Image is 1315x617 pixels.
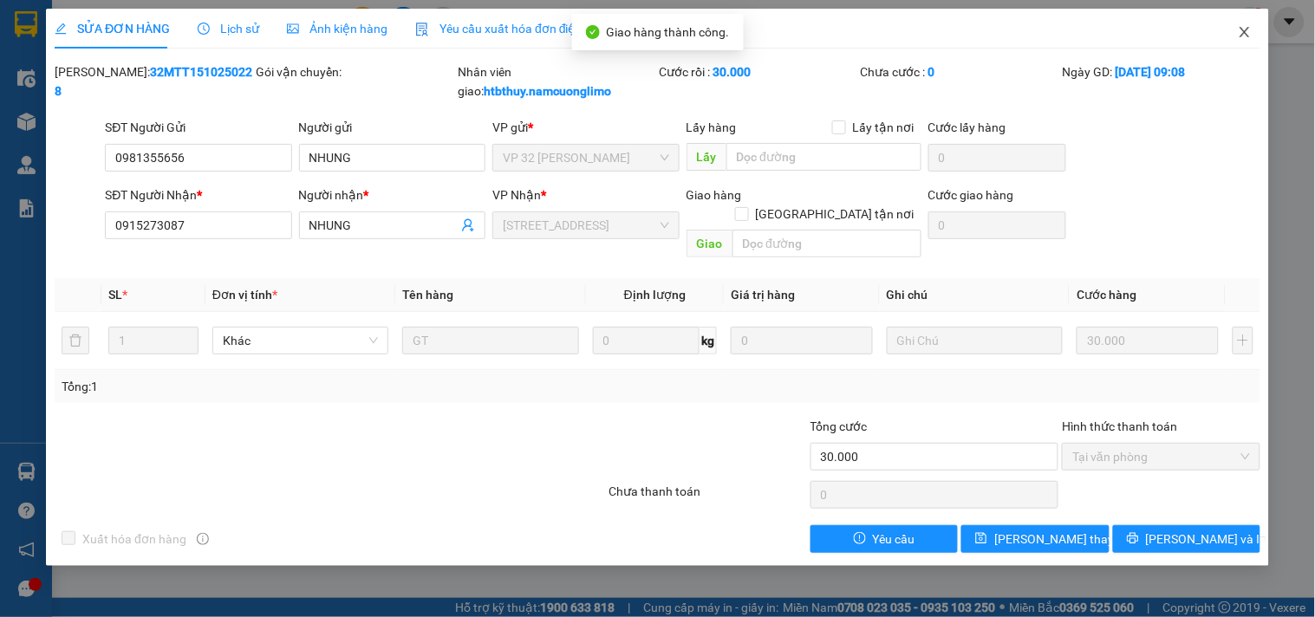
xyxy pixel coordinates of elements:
[415,22,598,36] span: Yêu cầu xuất hóa đơn điện tử
[961,525,1109,553] button: save[PERSON_NAME] thay đổi
[713,65,751,79] b: 30.000
[928,188,1014,202] label: Cước giao hàng
[687,120,737,134] span: Lấy hàng
[975,532,987,546] span: save
[62,377,509,396] div: Tổng: 1
[105,118,291,137] div: SĐT Người Gửi
[1127,532,1139,546] span: printer
[1062,62,1260,81] div: Ngày GD:
[75,529,193,549] span: Xuất hóa đơn hàng
[458,62,655,101] div: Nhân viên giao:
[492,188,541,202] span: VP Nhận
[861,62,1058,81] div: Chưa cước :
[287,22,387,36] span: Ảnh kiện hàng
[586,25,600,39] span: check-circle
[503,212,668,238] span: 142 Hai Bà Trưng
[1077,327,1219,354] input: 0
[55,62,252,101] div: [PERSON_NAME]:
[731,327,873,354] input: 0
[492,118,679,137] div: VP gửi
[928,144,1067,172] input: Cước lấy hàng
[1233,327,1253,354] button: plus
[198,22,259,36] span: Lịch sử
[402,288,453,302] span: Tên hàng
[484,84,611,98] b: htbthuy.namcuonglimo
[1072,444,1249,470] span: Tại văn phòng
[687,188,742,202] span: Giao hàng
[223,328,378,354] span: Khác
[1062,419,1177,433] label: Hình thức thanh toán
[55,65,252,98] b: 32MTT1510250228
[55,23,67,35] span: edit
[731,288,795,302] span: Giá trị hàng
[299,185,485,205] div: Người nhận
[62,327,89,354] button: delete
[700,327,717,354] span: kg
[928,211,1067,239] input: Cước giao hàng
[928,120,1006,134] label: Cước lấy hàng
[873,529,915,549] span: Yêu cầu
[415,23,429,36] img: icon
[732,230,921,257] input: Dọc đường
[212,288,277,302] span: Đơn vị tính
[726,143,921,171] input: Dọc đường
[257,62,454,81] div: Gói vận chuyển:
[287,23,299,35] span: picture
[810,525,958,553] button: exclamation-circleYêu cầu
[55,22,170,36] span: SỬA ĐƠN HÀNG
[198,23,210,35] span: clock-circle
[299,118,485,137] div: Người gửi
[1238,25,1252,39] span: close
[749,205,921,224] span: [GEOGRAPHIC_DATA] tận nơi
[887,327,1063,354] input: Ghi Chú
[854,532,866,546] span: exclamation-circle
[1221,9,1269,57] button: Close
[659,62,856,81] div: Cước rồi :
[1077,288,1136,302] span: Cước hàng
[108,288,122,302] span: SL
[810,419,868,433] span: Tổng cước
[687,230,732,257] span: Giao
[607,482,808,512] div: Chưa thanh toán
[880,278,1070,312] th: Ghi chú
[1113,525,1260,553] button: printer[PERSON_NAME] và In
[1146,529,1267,549] span: [PERSON_NAME] và In
[607,25,730,39] span: Giao hàng thành công.
[994,529,1133,549] span: [PERSON_NAME] thay đổi
[687,143,726,171] span: Lấy
[197,533,209,545] span: info-circle
[105,185,291,205] div: SĐT Người Nhận
[402,327,578,354] input: VD: Bàn, Ghế
[846,118,921,137] span: Lấy tận nơi
[461,218,475,232] span: user-add
[503,145,668,171] span: VP 32 Mạc Thái Tổ
[1115,65,1185,79] b: [DATE] 09:08
[928,65,935,79] b: 0
[624,288,686,302] span: Định lượng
